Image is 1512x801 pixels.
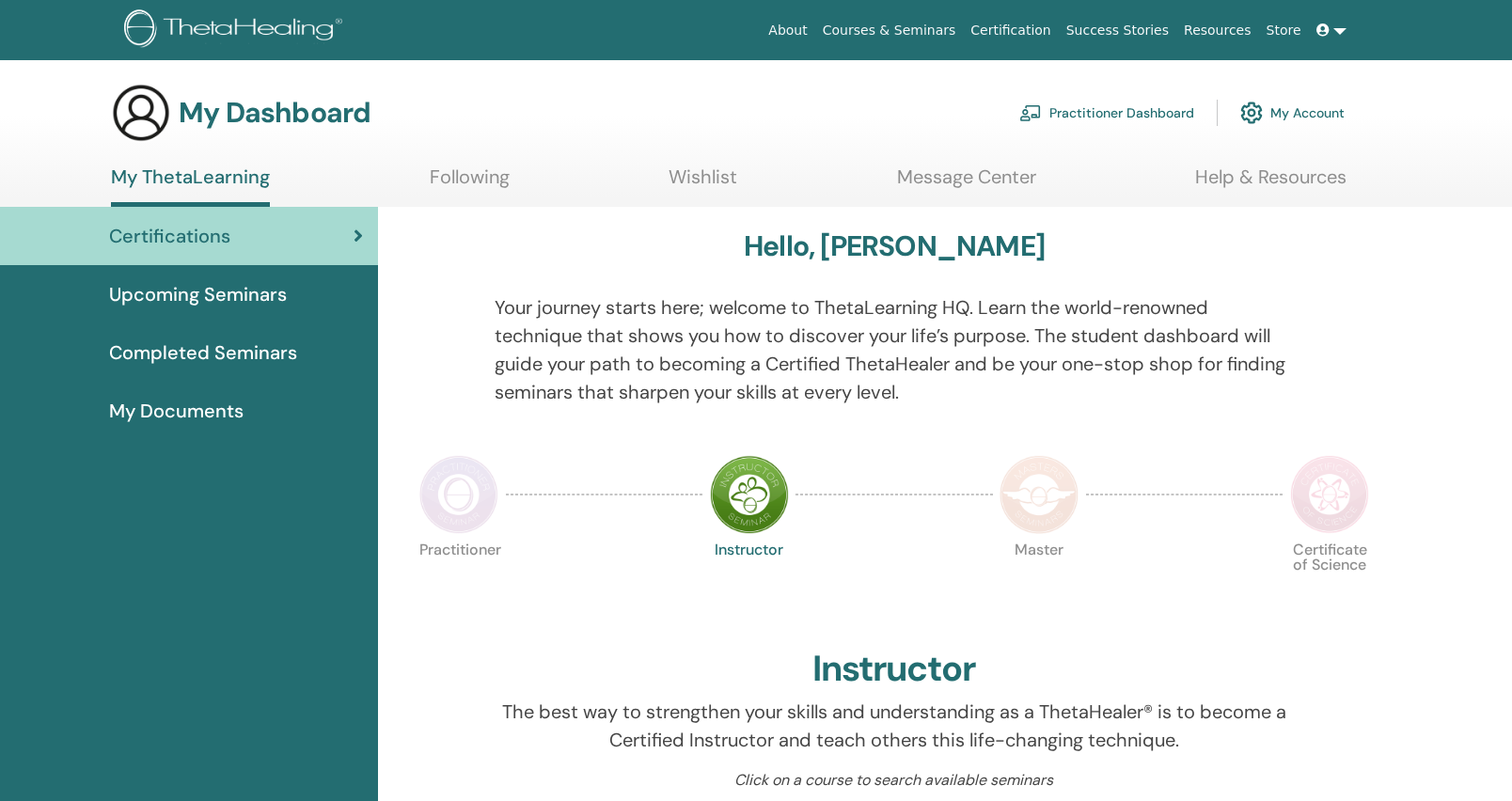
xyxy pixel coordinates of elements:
[419,455,498,534] img: Practitioner
[109,338,297,367] span: Completed Seminars
[710,542,789,621] p: Instructor
[430,165,510,202] a: Following
[669,165,737,202] a: Wishlist
[761,13,814,48] a: About
[1176,13,1259,48] a: Resources
[109,397,244,425] span: My Documents
[179,96,370,130] h3: My Dashboard
[495,769,1294,792] p: Click on a course to search available seminars
[1059,13,1176,48] a: Success Stories
[1240,92,1345,133] a: My Account
[111,83,171,143] img: generic-user-icon.jpg
[109,280,287,308] span: Upcoming Seminars
[419,542,498,621] p: Practitioner
[963,13,1058,48] a: Certification
[815,13,964,48] a: Courses & Seminars
[1290,542,1369,621] p: Certificate of Science
[812,648,977,691] h2: Instructor
[495,698,1294,754] p: The best way to strengthen your skills and understanding as a ThetaHealer® is to become a Certifi...
[744,229,1045,263] h3: Hello, [PERSON_NAME]
[1000,542,1079,621] p: Master
[1240,97,1263,129] img: cog.svg
[1019,92,1194,133] a: Practitioner Dashboard
[1195,165,1347,202] a: Help & Resources
[1019,104,1042,121] img: chalkboard-teacher.svg
[124,9,349,52] img: logo.png
[1259,13,1309,48] a: Store
[1290,455,1369,534] img: Certificate of Science
[111,165,270,207] a: My ThetaLearning
[109,222,230,250] span: Certifications
[495,293,1294,406] p: Your journey starts here; welcome to ThetaLearning HQ. Learn the world-renowned technique that sh...
[897,165,1036,202] a: Message Center
[710,455,789,534] img: Instructor
[1000,455,1079,534] img: Master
